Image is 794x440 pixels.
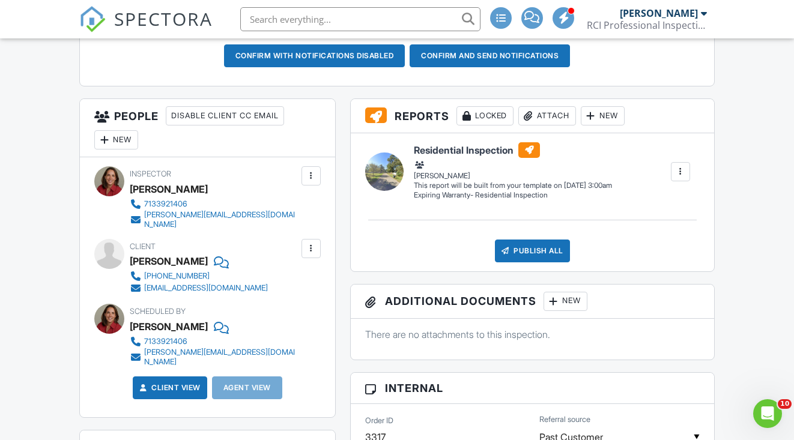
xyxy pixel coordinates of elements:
[351,285,714,319] h3: Additional Documents
[79,16,213,41] a: SPECTORA
[130,198,299,210] a: 7133921406
[130,307,186,316] span: Scheduled By
[144,210,299,229] div: [PERSON_NAME][EMAIL_ADDRESS][DOMAIN_NAME]
[351,99,714,133] h3: Reports
[414,181,612,190] div: This report will be built from your template on [DATE] 3:00am
[365,328,700,341] p: There are no attachments to this inspection.
[166,106,284,125] div: Disable Client CC Email
[130,169,171,178] span: Inspector
[410,44,570,67] button: Confirm and send notifications
[130,242,156,251] span: Client
[414,142,612,158] h6: Residential Inspection
[224,44,405,67] button: Confirm with notifications disabled
[495,240,570,262] div: Publish All
[130,336,299,348] a: 7133921406
[414,159,612,181] div: [PERSON_NAME]
[587,19,707,31] div: RCI Professional Inspections
[778,399,792,409] span: 10
[130,252,208,270] div: [PERSON_NAME]
[456,106,514,125] div: Locked
[414,190,612,200] div: Expiring Warranty- Residential Inspection
[130,180,208,198] div: [PERSON_NAME]
[620,7,698,19] div: [PERSON_NAME]
[581,106,625,125] div: New
[130,318,208,336] div: [PERSON_NAME]
[351,373,714,404] h3: Internal
[144,283,268,293] div: [EMAIL_ADDRESS][DOMAIN_NAME]
[130,348,299,367] a: [PERSON_NAME][EMAIL_ADDRESS][DOMAIN_NAME]
[539,414,590,425] label: Referral source
[544,292,587,311] div: New
[114,6,213,31] span: SPECTORA
[144,337,187,346] div: 7133921406
[79,6,106,32] img: The Best Home Inspection Software - Spectora
[130,210,299,229] a: [PERSON_NAME][EMAIL_ADDRESS][DOMAIN_NAME]
[144,348,299,367] div: [PERSON_NAME][EMAIL_ADDRESS][DOMAIN_NAME]
[144,199,187,209] div: 7133921406
[240,7,480,31] input: Search everything...
[753,399,782,428] iframe: Intercom live chat
[137,382,201,394] a: Client View
[80,99,335,157] h3: People
[94,130,138,149] div: New
[130,270,268,282] a: [PHONE_NUMBER]
[365,415,393,426] label: Order ID
[144,271,210,281] div: [PHONE_NUMBER]
[518,106,576,125] div: Attach
[130,282,268,294] a: [EMAIL_ADDRESS][DOMAIN_NAME]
